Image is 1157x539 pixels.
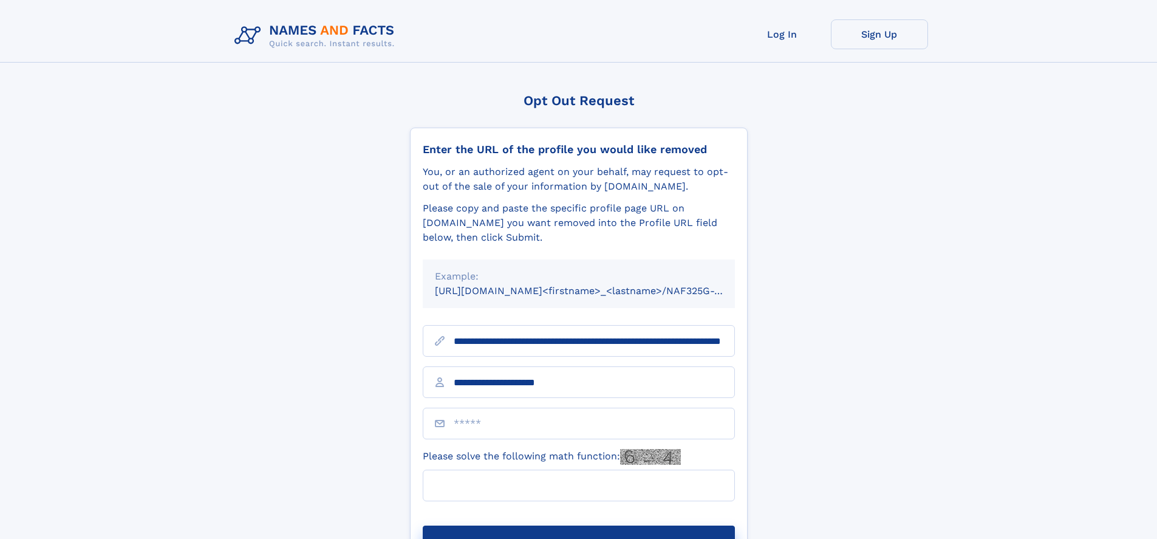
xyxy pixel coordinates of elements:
[423,201,735,245] div: Please copy and paste the specific profile page URL on [DOMAIN_NAME] you want removed into the Pr...
[435,285,758,297] small: [URL][DOMAIN_NAME]<firstname>_<lastname>/NAF325G-xxxxxxxx
[734,19,831,49] a: Log In
[831,19,928,49] a: Sign Up
[435,269,723,284] div: Example:
[423,165,735,194] div: You, or an authorized agent on your behalf, may request to opt-out of the sale of your informatio...
[423,449,681,465] label: Please solve the following math function:
[410,93,748,108] div: Opt Out Request
[423,143,735,156] div: Enter the URL of the profile you would like removed
[230,19,404,52] img: Logo Names and Facts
